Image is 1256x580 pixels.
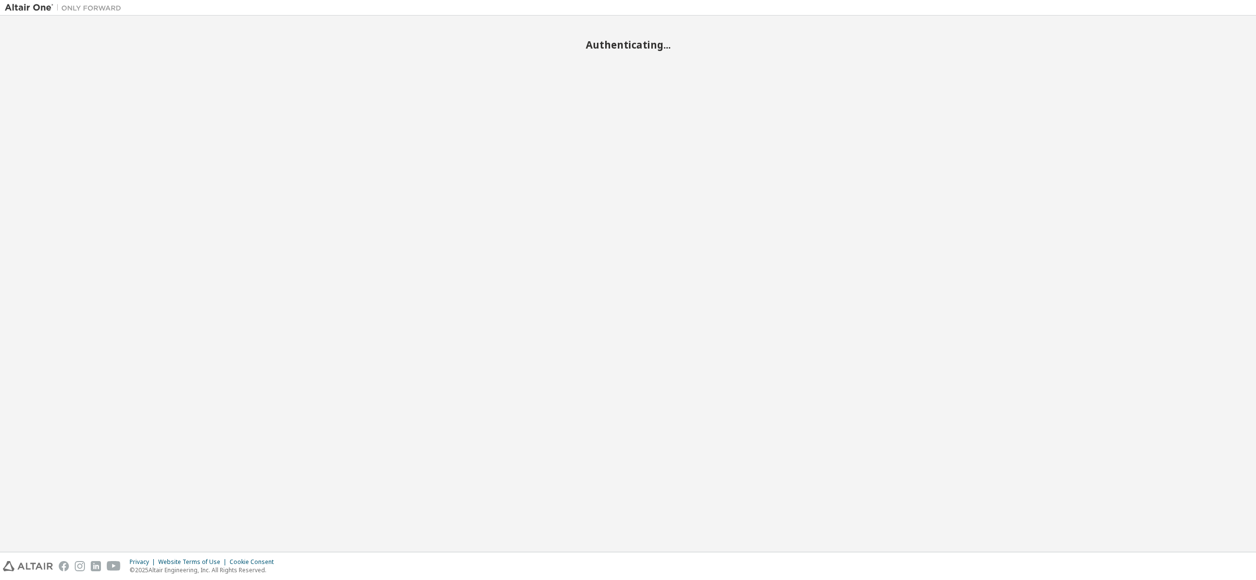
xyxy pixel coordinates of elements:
img: altair_logo.svg [3,561,53,571]
div: Privacy [130,558,158,566]
img: youtube.svg [107,561,121,571]
img: instagram.svg [75,561,85,571]
div: Cookie Consent [230,558,280,566]
div: Website Terms of Use [158,558,230,566]
img: Altair One [5,3,126,13]
h2: Authenticating... [5,38,1251,51]
img: facebook.svg [59,561,69,571]
p: © 2025 Altair Engineering, Inc. All Rights Reserved. [130,566,280,574]
img: linkedin.svg [91,561,101,571]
